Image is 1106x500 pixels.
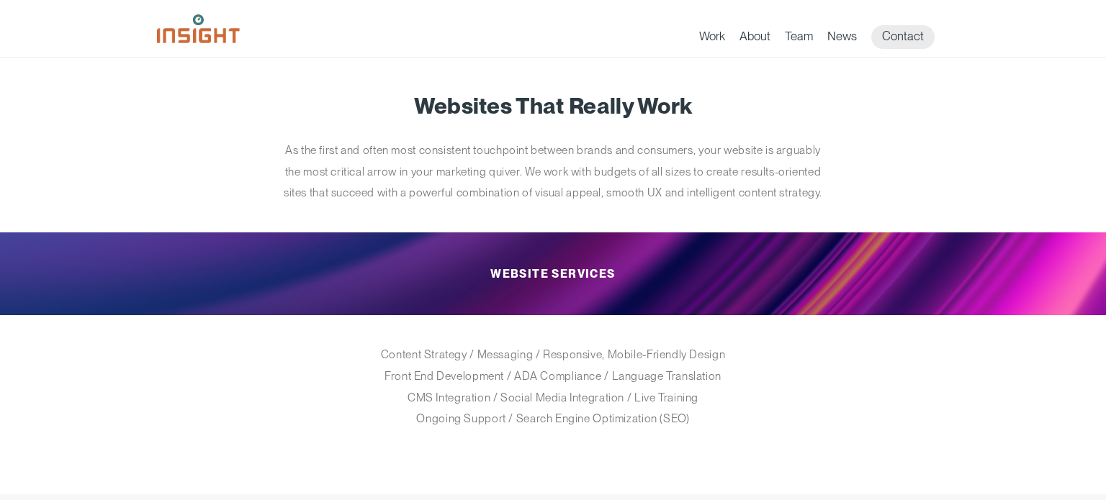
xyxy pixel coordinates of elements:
[699,25,949,49] nav: primary navigation menu
[283,344,823,429] p: Content Strategy / Messaging / Responsive, Mobile-Friendly Design Front End Development / ADA Com...
[739,29,770,49] a: About
[871,25,935,49] a: Contact
[283,140,823,204] p: As the first and often most consistent touchpoint between brands and consumers, your website is a...
[699,29,725,49] a: Work
[157,14,240,43] img: Insight Marketing Design
[785,29,813,49] a: Team
[179,232,927,316] h2: Website Services
[827,29,857,49] a: News
[179,94,927,118] h1: Websites That Really Work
